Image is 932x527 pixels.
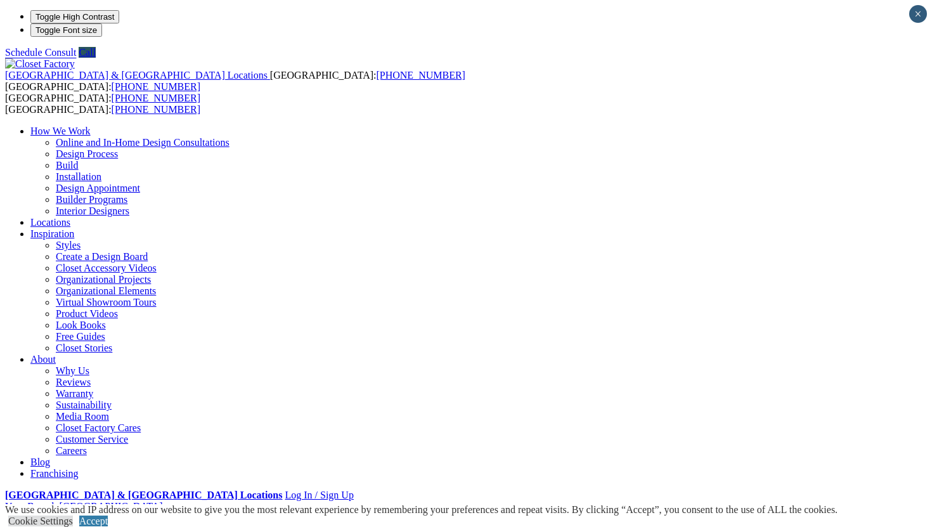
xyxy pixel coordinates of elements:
a: Create a Design Board [56,251,148,262]
div: We use cookies and IP address on our website to give you the most relevant experience by remember... [5,504,838,516]
a: Design Process [56,148,118,159]
a: Online and In-Home Design Consultations [56,137,230,148]
a: Media Room [56,411,109,422]
a: [PHONE_NUMBER] [112,93,200,103]
button: Close [909,5,927,23]
a: Product Videos [56,308,118,319]
a: Organizational Elements [56,285,156,296]
a: Styles [56,240,81,250]
a: Virtual Showroom Tours [56,297,157,308]
a: Franchising [30,468,79,479]
a: Closet Accessory Videos [56,263,157,273]
a: [PHONE_NUMBER] [112,104,200,115]
a: Accept [79,516,108,526]
img: Closet Factory [5,58,75,70]
a: [PHONE_NUMBER] [376,70,465,81]
a: Build [56,160,79,171]
a: Builder Programs [56,194,127,205]
a: Interior Designers [56,205,129,216]
a: Locations [30,217,70,228]
a: Reviews [56,377,91,387]
a: [GEOGRAPHIC_DATA] & [GEOGRAPHIC_DATA] Locations [5,70,270,81]
a: Your Branch [GEOGRAPHIC_DATA] [5,501,163,512]
a: [PHONE_NUMBER] [112,81,200,92]
a: Careers [56,445,87,456]
a: How We Work [30,126,91,136]
a: Inspiration [30,228,74,239]
a: Log In / Sign Up [285,490,353,500]
a: Call [79,47,96,58]
span: Toggle Font size [36,25,97,35]
a: Sustainability [56,400,112,410]
span: [GEOGRAPHIC_DATA] [59,501,162,512]
a: Cookie Settings [8,516,73,526]
span: [GEOGRAPHIC_DATA]: [GEOGRAPHIC_DATA]: [5,70,465,92]
button: Toggle Font size [30,23,102,37]
span: Toggle High Contrast [36,12,114,22]
a: About [30,354,56,365]
a: Design Appointment [56,183,140,193]
a: [GEOGRAPHIC_DATA] & [GEOGRAPHIC_DATA] Locations [5,490,282,500]
a: Customer Service [56,434,128,445]
span: Your Branch [5,501,56,512]
span: [GEOGRAPHIC_DATA]: [GEOGRAPHIC_DATA]: [5,93,200,115]
a: Blog [30,457,50,467]
span: [GEOGRAPHIC_DATA] & [GEOGRAPHIC_DATA] Locations [5,70,268,81]
a: Free Guides [56,331,105,342]
a: Schedule Consult [5,47,76,58]
a: Closet Stories [56,342,112,353]
a: Why Us [56,365,89,376]
a: Closet Factory Cares [56,422,141,433]
a: Organizational Projects [56,274,151,285]
a: Look Books [56,320,106,330]
button: Toggle High Contrast [30,10,119,23]
a: Warranty [56,388,93,399]
a: Installation [56,171,101,182]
